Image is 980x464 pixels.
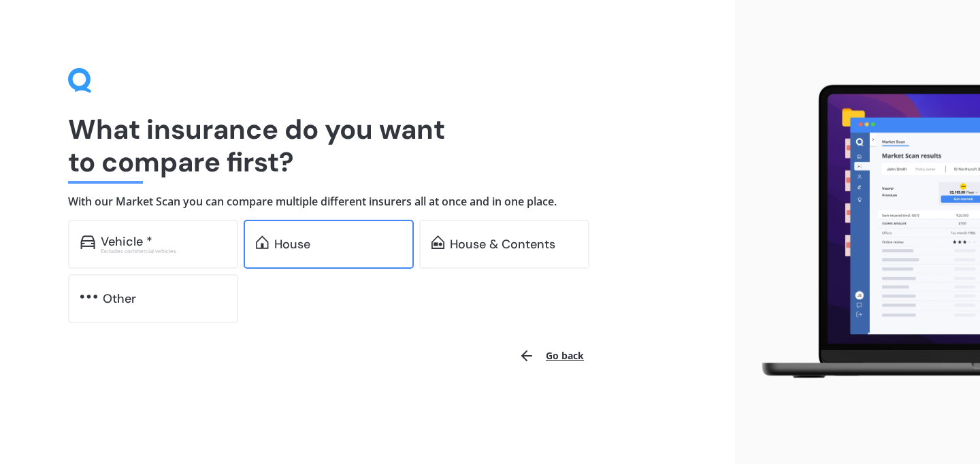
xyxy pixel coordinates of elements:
img: car.f15378c7a67c060ca3f3.svg [80,235,95,249]
img: home-and-contents.b802091223b8502ef2dd.svg [431,235,444,249]
div: House [274,237,310,251]
img: laptop.webp [746,78,980,386]
div: Excludes commercial vehicles [101,248,226,254]
img: other.81dba5aafe580aa69f38.svg [80,290,97,303]
button: Go back [510,339,592,372]
div: House & Contents [450,237,555,251]
div: Vehicle * [101,235,152,248]
h4: With our Market Scan you can compare multiple different insurers all at once and in one place. [68,195,667,209]
h1: What insurance do you want to compare first? [68,113,667,178]
div: Other [103,292,136,305]
img: home.91c183c226a05b4dc763.svg [256,235,269,249]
